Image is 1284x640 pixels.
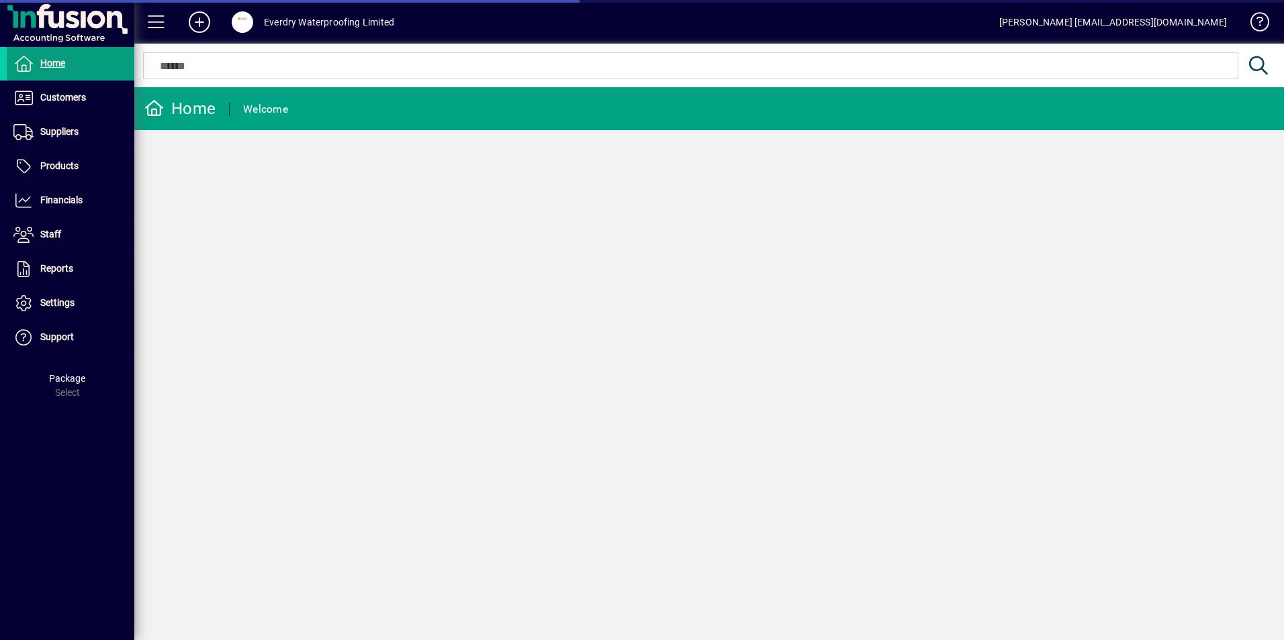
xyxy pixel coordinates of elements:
[7,252,134,286] a: Reports
[7,115,134,149] a: Suppliers
[40,195,83,205] span: Financials
[7,286,134,320] a: Settings
[40,263,73,274] span: Reports
[40,331,74,342] span: Support
[40,92,86,103] span: Customers
[7,184,134,217] a: Financials
[40,160,79,171] span: Products
[264,11,394,33] div: Everdry Waterproofing Limited
[7,81,134,115] a: Customers
[999,11,1227,33] div: [PERSON_NAME] [EMAIL_ADDRESS][DOMAIN_NAME]
[40,126,79,137] span: Suppliers
[243,99,288,120] div: Welcome
[144,98,216,119] div: Home
[7,150,134,183] a: Products
[7,218,134,252] a: Staff
[40,297,75,308] span: Settings
[40,229,61,239] span: Staff
[221,10,264,34] button: Profile
[40,58,65,68] span: Home
[49,373,85,384] span: Package
[7,321,134,354] a: Support
[178,10,221,34] button: Add
[1240,3,1267,46] a: Knowledge Base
